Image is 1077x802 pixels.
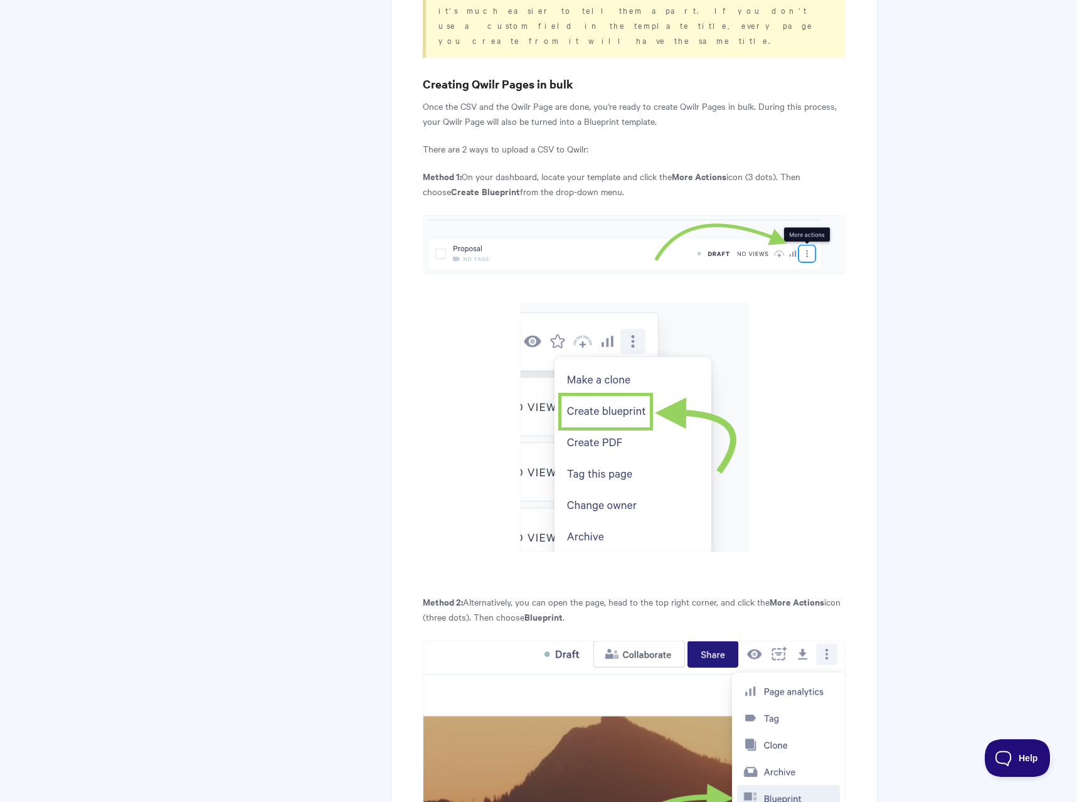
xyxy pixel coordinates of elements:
h3: Creating Qwilr Pages in bulk [423,75,845,93]
strong: Blueprint [524,610,563,623]
strong: More Actions [770,595,824,608]
strong: Method 1: [423,169,462,183]
strong: Method 2: [423,595,463,608]
img: file-GwBWqhxETK.png [423,215,845,274]
strong: More Actions [672,169,726,183]
strong: Blueprint [482,184,520,198]
img: file-KLyYYYJ4Mp.png [520,303,748,552]
p: There are 2 ways to upload a CSV to Qwilr: [423,141,845,156]
p: Alternatively, you can open the page, head to the top right corner, and click the icon (three dot... [423,594,845,624]
p: Once the CSV and the Qwilr Page are done, you're ready to create Qwilr Pages in bulk. During this... [423,99,845,129]
iframe: Toggle Customer Support [985,739,1052,777]
p: On your dashboard, locate your template and click the icon (3 dots). Then choose from the drop-do... [423,169,845,199]
strong: Create [451,184,479,198]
